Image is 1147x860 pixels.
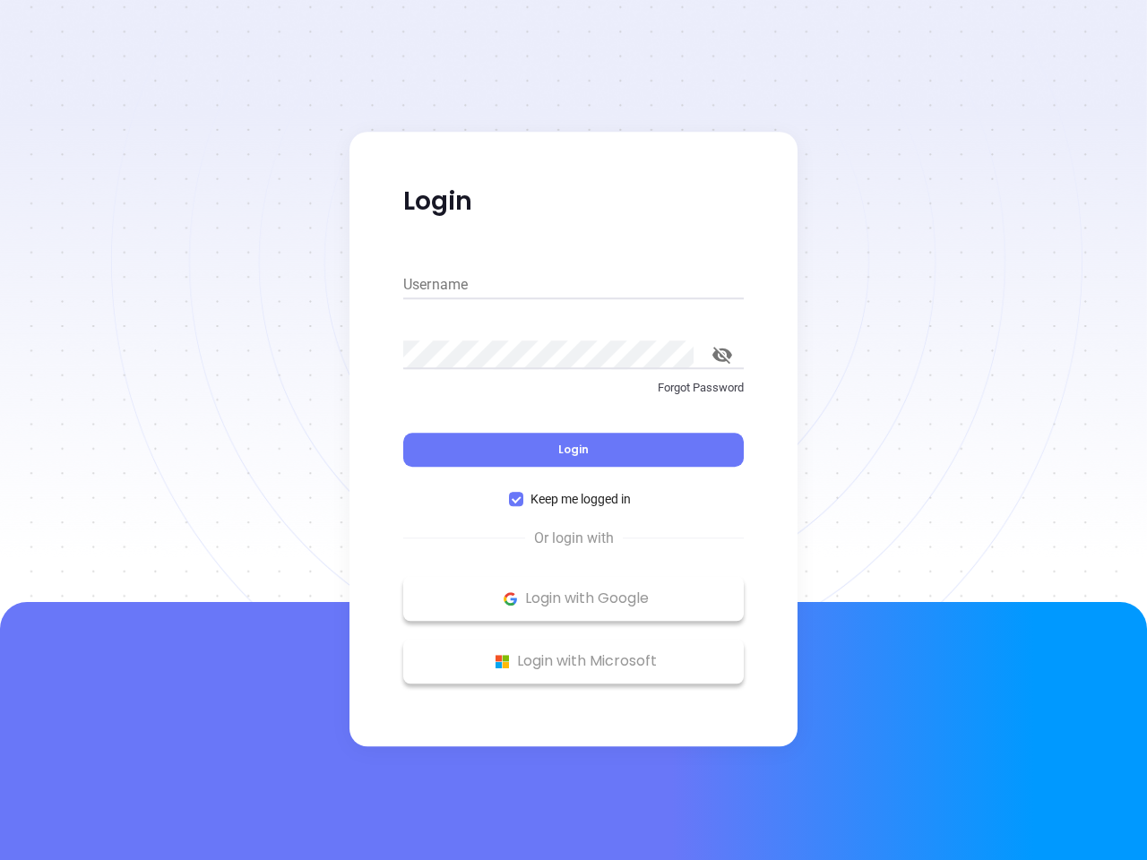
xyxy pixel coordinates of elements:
button: toggle password visibility [701,333,744,376]
span: Keep me logged in [523,489,638,509]
a: Forgot Password [403,379,744,411]
p: Login with Google [412,585,735,612]
button: Login [403,433,744,467]
button: Microsoft Logo Login with Microsoft [403,639,744,684]
span: Login [558,442,589,457]
p: Forgot Password [403,379,744,397]
p: Login [403,185,744,218]
img: Google Logo [499,588,522,610]
button: Google Logo Login with Google [403,576,744,621]
span: Or login with [525,528,623,549]
p: Login with Microsoft [412,648,735,675]
img: Microsoft Logo [491,650,513,673]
